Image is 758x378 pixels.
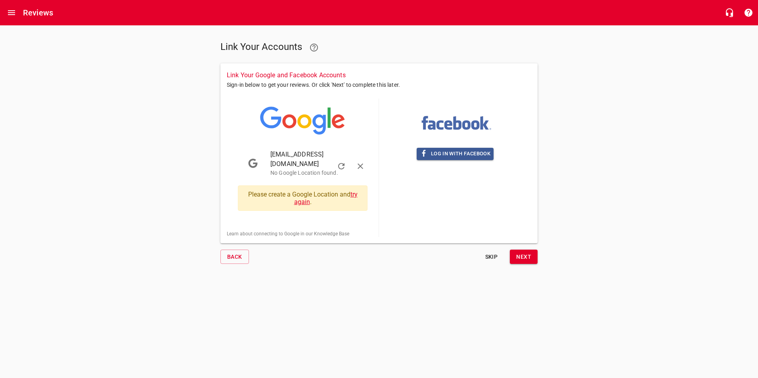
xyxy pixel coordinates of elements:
[2,3,21,22] button: Open drawer
[227,252,242,262] span: Back
[270,169,352,177] p: No Google Location found.
[351,157,370,176] button: Sign Out
[479,250,504,264] button: Skip
[510,250,538,264] button: Next
[304,38,323,57] a: Learn more about connecting Google and Facebook to Reviews
[227,70,531,81] h6: Link Your Google and Facebook Accounts
[238,185,368,211] div: Please create a Google Location and .
[294,191,358,206] a: try again
[420,149,490,158] span: Log in with Facebook
[417,148,494,160] button: Log in with Facebook
[227,81,531,99] p: Sign-in below to get your reviews. Or click 'Next' to complete this later.
[227,231,349,237] a: Learn about connecting to Google in our Knowledge Base
[270,150,352,169] span: [EMAIL_ADDRESS][DOMAIN_NAME]
[220,250,249,264] button: Back
[220,38,376,57] h5: Link Your Accounts
[332,157,351,176] button: Refresh
[739,3,758,22] button: Support Portal
[482,252,501,262] span: Skip
[720,3,739,22] button: Live Chat
[23,6,53,19] h6: Reviews
[516,252,531,262] span: Next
